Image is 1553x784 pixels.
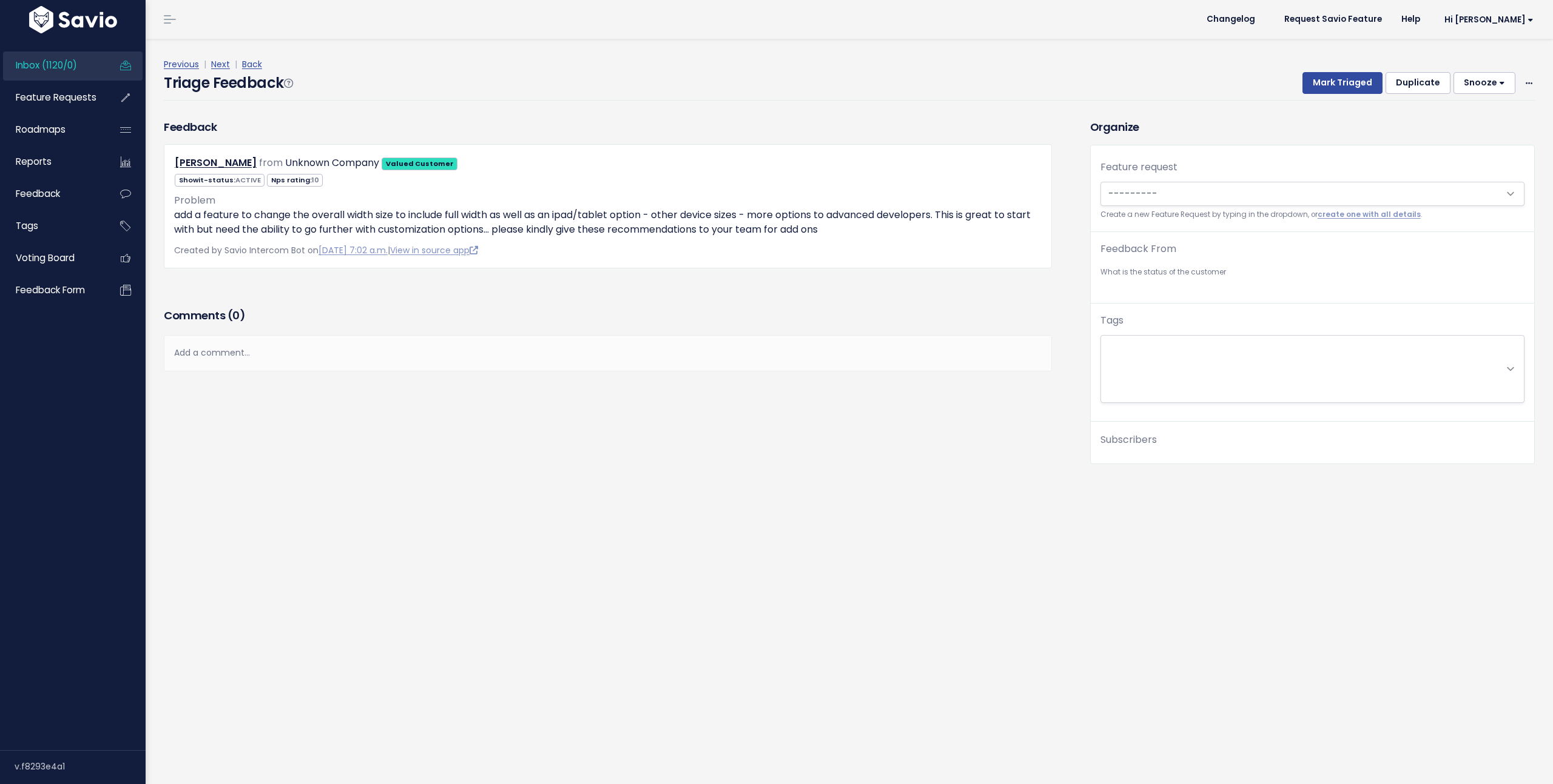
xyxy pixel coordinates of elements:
[1100,160,1177,174] label: Feature request
[1100,433,1157,447] span: Subscribers
[1100,242,1176,256] label: Feedback From
[3,116,101,144] a: Roadmaps
[175,156,257,170] a: [PERSON_NAME]
[1454,72,1515,94] button: Snooze
[16,284,85,296] span: Feedback form
[1318,210,1421,219] a: create one with all details
[3,51,101,79] a: Inbox (1120/0)
[16,219,38,232] span: Tags
[390,244,478,256] a: View in source app
[26,6,120,33] img: logo-white.9d6f32f41409.svg
[1386,72,1450,94] button: Duplicate
[1430,10,1543,29] a: Hi [PERSON_NAME]
[1207,15,1255,24] span: Changelog
[16,187,60,200] span: Feedback
[175,174,264,187] span: Showit-status:
[1302,72,1383,94] button: Mark Triaged
[232,58,240,70] span: |
[285,154,379,172] div: Unknown Company
[232,308,240,323] span: 0
[3,180,101,208] a: Feedback
[1392,10,1430,28] a: Help
[1100,208,1524,221] small: Create a new Feature Request by typing in the dropdown, or .
[201,58,209,70] span: |
[235,175,261,185] span: ACTIVE
[3,276,101,304] a: Feedback form
[318,244,388,256] a: [DATE] 7:02 a.m.
[164,335,1052,371] div: Add a comment...
[1444,15,1534,24] span: Hi [PERSON_NAME]
[164,72,292,94] h4: Triage Feedback
[16,91,96,104] span: Feature Requests
[312,175,319,185] span: 10
[164,58,199,70] a: Previous
[3,84,101,111] a: Feature Requests
[16,155,52,168] span: Reports
[3,244,101,272] a: Voting Board
[174,193,215,207] span: Problem
[211,58,230,70] a: Next
[174,208,1042,237] p: add a feature to change the overall width size to include full width as well as an ipad/tablet op...
[174,244,478,256] span: Created by Savio Intercom Bot on |
[242,58,262,70] a: Back
[16,251,75,264] span: Voting Board
[16,59,77,71] span: Inbox (1120/0)
[164,119,217,135] h3: Feedback
[3,148,101,176] a: Reports
[16,123,66,136] span: Roadmaps
[259,156,283,170] span: from
[1090,119,1535,135] h3: Organize
[1100,313,1123,328] label: Tags
[164,307,1052,324] h3: Comments ( )
[3,212,101,240] a: Tags
[1275,10,1392,28] a: Request Savio Feature
[15,751,146,782] div: v.f8293e4a1
[386,159,454,168] strong: Valued Customer
[267,174,323,187] span: Nps rating:
[1100,266,1524,279] small: What is the status of the customer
